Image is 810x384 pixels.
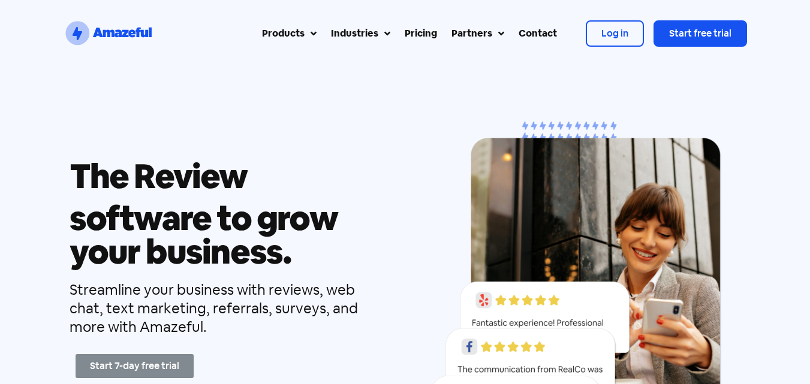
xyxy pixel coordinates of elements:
[70,156,129,196] span: The
[70,201,389,268] h1: software to grow your business.
[405,26,437,41] div: Pricing
[669,27,731,40] span: Start free trial
[331,26,378,41] div: Industries
[511,19,564,48] a: Contact
[255,19,324,48] a: Products
[262,26,305,41] div: Products
[586,20,644,47] a: Log in
[444,19,511,48] a: Partners
[519,26,557,41] div: Contact
[451,26,492,41] div: Partners
[398,19,444,48] a: Pricing
[76,354,194,378] a: Start 7-day free trial
[654,20,747,47] a: Start free trial
[64,19,153,48] a: SVG link
[601,27,628,40] span: Log in
[90,359,179,372] span: Start 7-day free trial
[324,19,398,48] a: Industries
[70,280,389,337] div: Streamline your business with reviews, web chat, text marketing, referrals, surveys, and more wit...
